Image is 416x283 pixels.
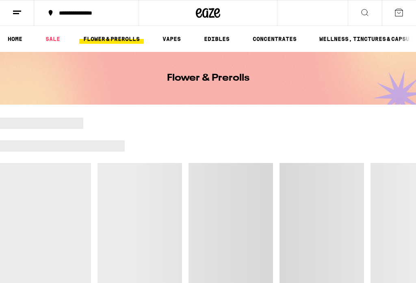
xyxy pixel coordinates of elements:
iframe: Opens a widget where you can find more information [364,259,408,279]
a: VAPES [158,34,185,44]
a: CONCENTRATES [249,34,301,44]
a: SALE [41,34,64,44]
a: FLOWER & PREROLLS [79,34,144,44]
a: EDIBLES [200,34,234,44]
h1: Flower & Prerolls [167,73,249,83]
a: HOME [4,34,26,44]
